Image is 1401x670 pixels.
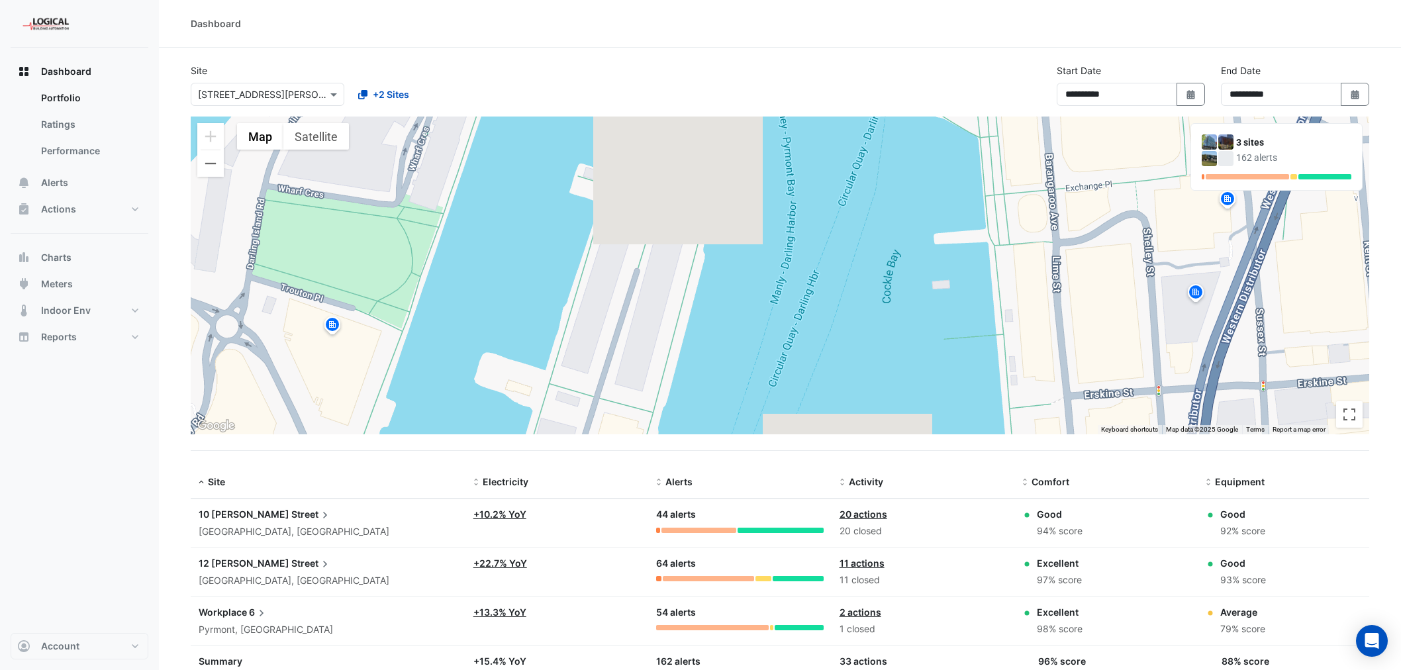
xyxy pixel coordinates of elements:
[199,573,458,589] div: [GEOGRAPHIC_DATA], [GEOGRAPHIC_DATA]
[283,123,349,150] button: Show satellite imagery
[1220,524,1265,539] div: 92% score
[191,64,207,77] label: Site
[199,508,289,520] span: 10 [PERSON_NAME]
[840,524,1006,539] div: 20 closed
[11,633,148,659] button: Account
[1221,64,1261,77] label: End Date
[322,315,343,338] img: site-pin.svg
[1220,622,1265,637] div: 79% score
[656,556,823,571] div: 64 alerts
[840,508,887,520] a: 20 actions
[17,330,30,344] app-icon: Reports
[17,304,30,317] app-icon: Indoor Env
[656,654,823,669] div: 162 alerts
[656,507,823,522] div: 44 alerts
[41,203,76,216] span: Actions
[199,524,458,540] div: [GEOGRAPHIC_DATA], [GEOGRAPHIC_DATA]
[1037,573,1082,588] div: 97% score
[291,556,332,571] span: Street
[1356,625,1388,657] div: Open Intercom Messenger
[249,605,268,620] span: 6
[373,87,409,101] span: +2 Sites
[208,476,225,487] span: Site
[17,277,30,291] app-icon: Meters
[1057,64,1101,77] label: Start Date
[11,297,148,324] button: Indoor Env
[1101,425,1158,434] button: Keyboard shortcuts
[11,58,148,85] button: Dashboard
[1037,556,1082,570] div: Excellent
[1349,89,1361,100] fa-icon: Select Date
[1038,654,1086,668] div: 96% score
[849,476,883,487] span: Activity
[197,123,224,150] button: Zoom in
[11,196,148,222] button: Actions
[199,622,458,638] div: Pyrmont, [GEOGRAPHIC_DATA]
[1236,151,1351,165] div: 162 alerts
[30,111,148,138] a: Ratings
[350,83,418,106] button: +2 Sites
[11,324,148,350] button: Reports
[11,271,148,297] button: Meters
[1166,426,1238,433] span: Map data ©2025 Google
[17,203,30,216] app-icon: Actions
[197,150,224,177] button: Zoom out
[41,65,91,78] span: Dashboard
[1032,476,1069,487] span: Comfort
[11,244,148,271] button: Charts
[41,251,72,264] span: Charts
[840,573,1006,588] div: 11 closed
[41,330,77,344] span: Reports
[656,605,823,620] div: 54 alerts
[1202,134,1217,150] img: 10 Shelley Street
[199,606,247,618] span: Workplace
[41,640,79,653] span: Account
[1037,605,1083,619] div: Excellent
[291,507,332,522] span: Street
[16,11,75,37] img: Company Logo
[17,251,30,264] app-icon: Charts
[194,417,238,434] img: Google
[1185,283,1206,306] img: site-pin.svg
[1246,426,1265,433] a: Terms (opens in new tab)
[483,476,528,487] span: Electricity
[1336,401,1363,428] button: Toggle fullscreen view
[1037,507,1083,521] div: Good
[1220,556,1266,570] div: Good
[1202,151,1217,166] img: Workplace 6
[199,655,242,667] span: Summary
[840,622,1006,637] div: 1 closed
[17,65,30,78] app-icon: Dashboard
[191,17,241,30] div: Dashboard
[1218,134,1233,150] img: 12 Shelley Street
[41,277,73,291] span: Meters
[41,304,91,317] span: Indoor Env
[11,85,148,169] div: Dashboard
[1185,89,1197,100] fa-icon: Select Date
[840,606,881,618] a: 2 actions
[199,557,289,569] span: 12 [PERSON_NAME]
[237,123,283,150] button: Show street map
[1037,524,1083,539] div: 94% score
[1236,136,1351,150] div: 3 sites
[1037,622,1083,637] div: 98% score
[1217,189,1238,213] img: site-pin.svg
[1220,573,1266,588] div: 93% score
[1220,507,1265,521] div: Good
[840,654,1006,668] div: 33 actions
[473,654,640,668] div: + 15.4% YoY
[30,138,148,164] a: Performance
[665,476,693,487] span: Alerts
[473,508,526,520] a: +10.2% YoY
[194,417,238,434] a: Open this area in Google Maps (opens a new window)
[1222,654,1269,668] div: 88% score
[1215,476,1265,487] span: Equipment
[30,85,148,111] a: Portfolio
[17,176,30,189] app-icon: Alerts
[1273,426,1326,433] a: Report a map error
[41,176,68,189] span: Alerts
[11,169,148,196] button: Alerts
[1220,605,1265,619] div: Average
[473,606,526,618] a: +13.3% YoY
[840,557,885,569] a: 11 actions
